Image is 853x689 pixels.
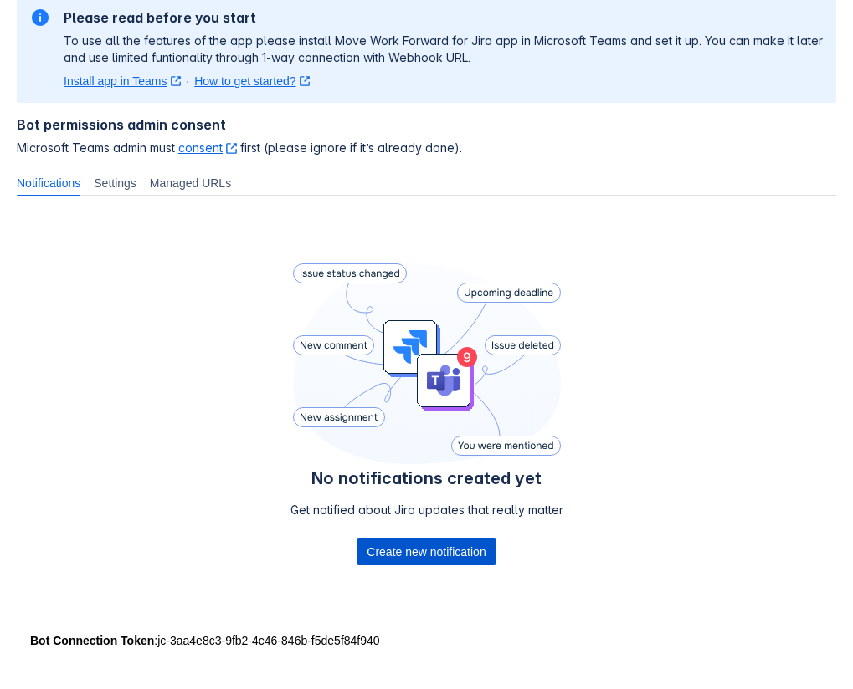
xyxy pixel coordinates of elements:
[150,175,231,191] span: Managed URLs
[64,73,181,89] a: Install app in Teams
[17,175,80,191] span: Notifications
[290,468,563,488] h4: No notifications created yet
[94,175,136,191] span: Settings
[17,140,836,156] span: Microsoft Teams admin must first (please ignore if it’s already done).
[357,538,496,565] button: Create new notification
[367,538,486,565] span: Create new notification
[178,140,237,155] a: consent
[30,632,823,649] div: : jc-3aa4e8c3-9fb2-4c46-846b-f5de5f84f940
[30,634,154,647] strong: Bot Connection Token
[194,73,310,89] a: How to get started?
[64,9,823,26] h2: Please read before you start
[290,502,563,518] p: Get notified about Jira updates that really matter
[30,8,50,28] span: information
[64,33,823,66] p: To use all the features of the app please install Move Work Forward for Jira app in Microsoft Tea...
[357,538,496,565] div: Button group
[17,116,836,133] h4: Bot permissions admin consent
